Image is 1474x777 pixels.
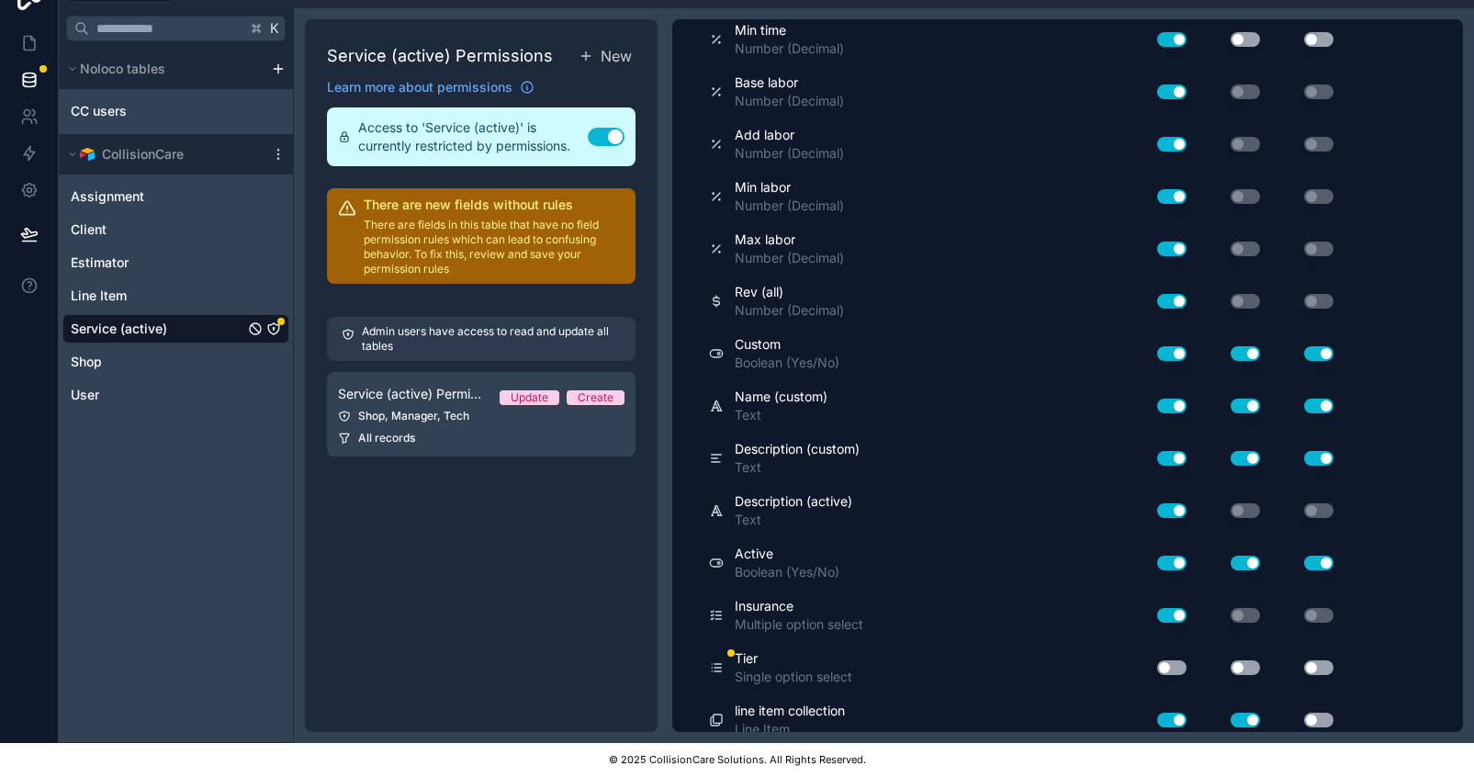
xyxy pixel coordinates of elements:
[735,354,839,372] span: Boolean (Yes/No)
[735,21,844,39] span: Min time
[735,92,844,110] span: Number (Decimal)
[578,390,613,405] div: Create
[735,511,852,529] span: Text
[575,41,636,71] button: New
[362,324,621,354] p: Admin users have access to read and update all tables
[735,301,844,320] span: Number (Decimal)
[735,335,839,354] span: Custom
[735,388,827,406] span: Name (custom)
[735,197,844,215] span: Number (Decimal)
[735,440,860,458] span: Description (custom)
[735,73,844,92] span: Base labor
[601,45,632,67] span: New
[511,390,548,405] div: Update
[735,649,852,668] span: Tier
[338,385,485,403] span: Service (active) Permission 1
[268,22,281,35] span: K
[735,126,844,144] span: Add labor
[735,406,827,424] span: Text
[735,39,844,58] span: Number (Decimal)
[735,597,863,615] span: Insurance
[327,78,512,96] span: Learn more about permissions
[735,615,863,634] span: Multiple option select
[327,78,534,96] a: Learn more about permissions
[364,196,624,214] h2: There are new fields without rules
[735,458,860,477] span: Text
[735,178,844,197] span: Min labor
[735,563,839,581] span: Boolean (Yes/No)
[735,231,844,249] span: Max labor
[735,249,844,267] span: Number (Decimal)
[735,702,845,720] span: line item collection
[735,668,852,686] span: Single option select
[358,118,588,155] span: Access to 'Service (active)' is currently restricted by permissions.
[327,43,553,69] h1: Service (active) Permissions
[364,218,624,276] p: There are fields in this table that have no field permission rules which can lead to confusing be...
[735,720,845,738] span: Line Item
[735,492,852,511] span: Description (active)
[735,545,839,563] span: Active
[735,144,844,163] span: Number (Decimal)
[358,431,415,445] span: All records
[735,283,844,301] span: Rev (all)
[327,372,636,456] a: Service (active) Permission 1UpdateCreateShop, Manager, TechAll records
[338,409,624,423] div: Shop, Manager, Tech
